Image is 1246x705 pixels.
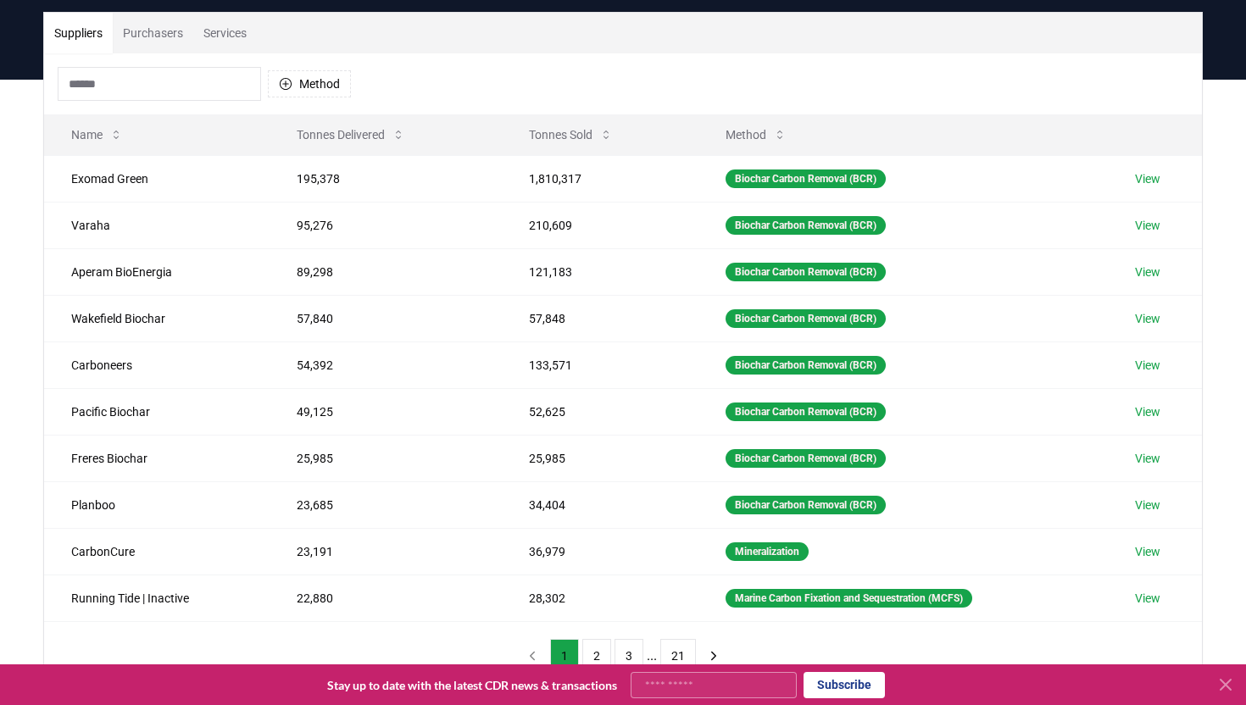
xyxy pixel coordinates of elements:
[44,388,270,435] td: Pacific Biochar
[726,542,809,561] div: Mineralization
[270,155,501,202] td: 195,378
[1135,497,1160,513] a: View
[502,202,698,248] td: 210,609
[726,449,886,468] div: Biochar Carbon Removal (BCR)
[582,639,611,673] button: 2
[1135,217,1160,234] a: View
[1135,450,1160,467] a: View
[660,639,696,673] button: 21
[726,216,886,235] div: Biochar Carbon Removal (BCR)
[283,118,419,152] button: Tonnes Delivered
[502,295,698,341] td: 57,848
[270,248,501,295] td: 89,298
[726,589,972,608] div: Marine Carbon Fixation and Sequestration (MCFS)
[726,356,886,375] div: Biochar Carbon Removal (BCR)
[1135,170,1160,187] a: View
[502,481,698,528] td: 34,404
[726,402,886,421] div: Biochar Carbon Removal (BCR)
[270,528,501,575] td: 23,191
[726,496,886,514] div: Biochar Carbon Removal (BCR)
[502,435,698,481] td: 25,985
[270,341,501,388] td: 54,392
[1135,543,1160,560] a: View
[270,388,501,435] td: 49,125
[113,13,193,53] button: Purchasers
[1135,590,1160,607] a: View
[1135,310,1160,327] a: View
[647,646,657,666] li: ...
[44,481,270,528] td: Planboo
[699,639,728,673] button: next page
[44,295,270,341] td: Wakefield Biochar
[1135,403,1160,420] a: View
[502,388,698,435] td: 52,625
[44,155,270,202] td: Exomad Green
[1135,357,1160,374] a: View
[712,118,800,152] button: Method
[502,155,698,202] td: 1,810,317
[726,309,886,328] div: Biochar Carbon Removal (BCR)
[502,341,698,388] td: 133,571
[270,202,501,248] td: 95,276
[44,202,270,248] td: Varaha
[58,118,136,152] button: Name
[44,528,270,575] td: CarbonCure
[615,639,643,673] button: 3
[44,248,270,295] td: Aperam BioEnergia
[515,118,626,152] button: Tonnes Sold
[44,435,270,481] td: Freres Biochar
[270,435,501,481] td: 25,985
[502,575,698,621] td: 28,302
[193,13,257,53] button: Services
[1135,264,1160,280] a: View
[726,169,886,188] div: Biochar Carbon Removal (BCR)
[502,528,698,575] td: 36,979
[44,341,270,388] td: Carboneers
[270,481,501,528] td: 23,685
[44,575,270,621] td: Running Tide | Inactive
[270,575,501,621] td: 22,880
[270,295,501,341] td: 57,840
[268,70,351,97] button: Method
[502,248,698,295] td: 121,183
[550,639,579,673] button: 1
[726,263,886,281] div: Biochar Carbon Removal (BCR)
[44,13,113,53] button: Suppliers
